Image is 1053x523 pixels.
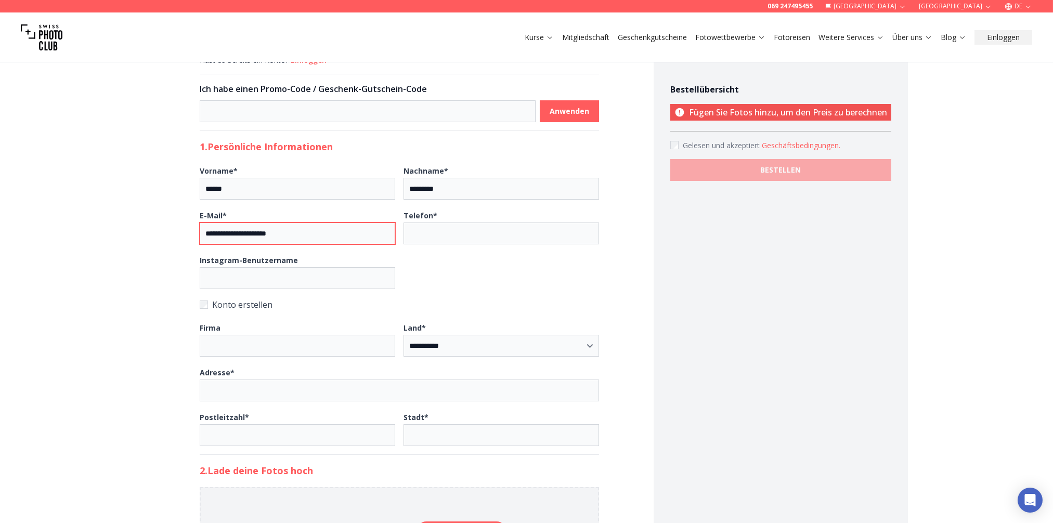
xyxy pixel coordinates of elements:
[200,297,599,312] label: Konto erstellen
[1018,488,1043,513] div: Open Intercom Messenger
[200,267,395,289] input: Instagram-Benutzername
[818,32,884,43] a: Weitere Services
[770,30,814,45] button: Fotoreisen
[200,83,599,95] h3: Ich habe einen Promo-Code / Geschenk-Gutschein-Code
[525,32,554,43] a: Kurse
[200,300,208,309] input: Konto erstellen
[937,30,970,45] button: Blog
[941,32,966,43] a: Blog
[521,30,558,45] button: Kurse
[974,30,1032,45] button: Einloggen
[888,30,937,45] button: Über uns
[200,335,395,357] input: Firma
[814,30,888,45] button: Weitere Services
[404,412,428,422] b: Stadt *
[200,424,395,446] input: Postleitzahl*
[558,30,614,45] button: Mitgliedschaft
[540,100,599,122] button: Anwenden
[200,211,227,220] b: E-Mail *
[892,32,932,43] a: Über uns
[550,106,589,116] b: Anwenden
[404,223,599,244] input: Telefon*
[768,2,813,10] a: 069 247495455
[200,255,298,265] b: Instagram-Benutzername
[614,30,691,45] button: Geschenkgutscheine
[691,30,770,45] button: Fotowettbewerbe
[670,141,679,149] input: Accept terms
[200,463,599,478] h2: 2. Lade deine Fotos hoch
[404,323,426,333] b: Land *
[404,178,599,200] input: Nachname*
[200,139,599,154] h2: 1. Persönliche Informationen
[761,165,801,175] b: BESTELLEN
[774,32,810,43] a: Fotoreisen
[670,104,891,121] p: Fügen Sie Fotos hinzu, um den Preis zu berechnen
[404,424,599,446] input: Stadt*
[562,32,609,43] a: Mitgliedschaft
[683,140,762,150] span: Gelesen und akzeptiert
[618,32,687,43] a: Geschenkgutscheine
[404,211,437,220] b: Telefon *
[200,323,220,333] b: Firma
[670,83,891,96] h4: Bestellübersicht
[200,223,395,244] input: E-Mail*
[762,140,840,151] button: Accept termsGelesen und akzeptiert
[200,178,395,200] input: Vorname*
[695,32,765,43] a: Fotowettbewerbe
[200,166,238,176] b: Vorname *
[200,368,235,377] b: Adresse *
[404,335,599,357] select: Land*
[670,159,891,181] button: BESTELLEN
[21,17,62,58] img: Swiss photo club
[200,412,249,422] b: Postleitzahl *
[200,380,599,401] input: Adresse*
[404,166,448,176] b: Nachname *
